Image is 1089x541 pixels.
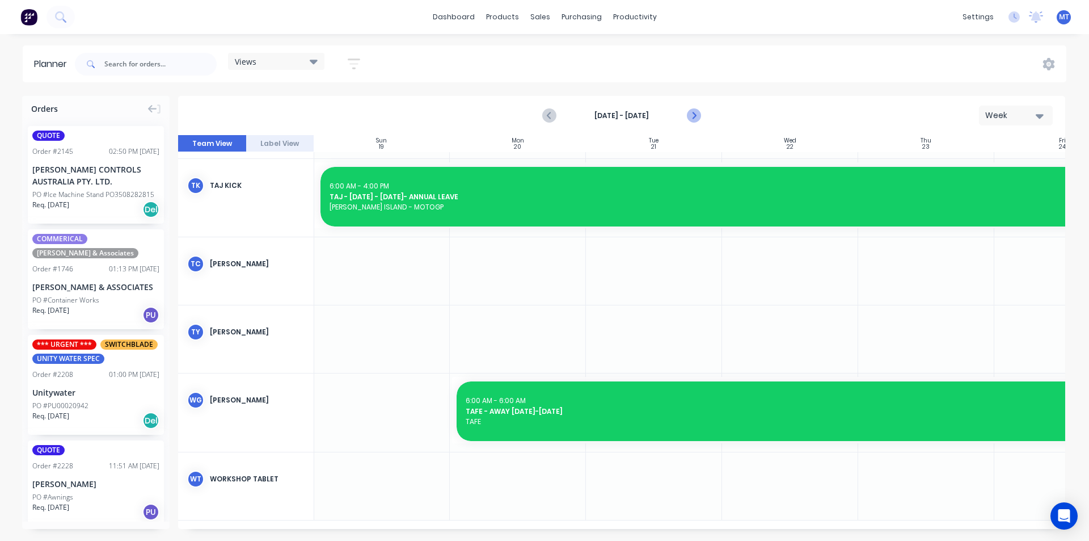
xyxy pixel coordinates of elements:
[1050,502,1078,530] div: Open Intercom Messenger
[379,144,384,150] div: 19
[427,9,480,26] a: dashboard
[187,177,204,194] div: TK
[104,53,217,76] input: Search for orders...
[235,56,256,68] span: Views
[32,461,73,471] div: Order # 2228
[187,471,204,488] div: WT
[1059,137,1066,144] div: Fri
[246,135,314,152] button: Label View
[607,9,662,26] div: productivity
[649,137,659,144] div: Tue
[651,144,656,150] div: 21
[787,144,793,150] div: 22
[466,396,526,405] span: 6:00 AM - 6:00 AM
[1059,12,1069,22] span: MT
[512,137,524,144] div: Mon
[32,305,69,316] span: Req. [DATE]
[109,370,159,380] div: 01:00 PM [DATE]
[32,163,159,187] div: [PERSON_NAME] CONTROLS AUSTRALIA PTY. LTD.
[178,135,246,152] button: Team View
[210,395,305,405] div: [PERSON_NAME]
[32,387,159,399] div: Unitywater
[32,502,69,513] span: Req. [DATE]
[142,201,159,218] div: Del
[210,474,305,484] div: Workshop Tablet
[210,181,305,191] div: Taj Kick
[109,461,159,471] div: 11:51 AM [DATE]
[109,264,159,274] div: 01:13 PM [DATE]
[32,401,88,411] div: PO #PU00020942
[32,281,159,293] div: [PERSON_NAME] & ASSOCIATES
[32,146,73,157] div: Order # 2145
[330,181,389,191] span: 6:00 AM - 4:00 PM
[187,324,204,341] div: TY
[31,103,58,115] span: Orders
[480,9,525,26] div: products
[109,146,159,157] div: 02:50 PM [DATE]
[985,110,1037,121] div: Week
[376,137,387,144] div: Sun
[32,190,154,200] div: PO #Ice Machine Stand PO3508282815
[210,259,305,269] div: [PERSON_NAME]
[784,137,796,144] div: Wed
[957,9,999,26] div: settings
[32,370,73,380] div: Order # 2208
[100,339,158,350] span: SWITCHBLADE
[142,412,159,429] div: Del
[556,9,607,26] div: purchasing
[32,200,69,210] span: Req. [DATE]
[187,392,204,409] div: WG
[32,295,99,305] div: PO #Container Works
[32,445,65,455] span: QUOTE
[32,478,159,490] div: [PERSON_NAME]
[979,106,1053,125] button: Week
[32,411,69,421] span: Req. [DATE]
[514,144,521,150] div: 20
[32,264,73,274] div: Order # 1746
[32,248,138,258] span: [PERSON_NAME] & Associates
[32,234,87,244] span: COMMERICAL
[34,57,73,71] div: Planner
[210,327,305,337] div: [PERSON_NAME]
[922,144,930,150] div: 23
[565,111,678,121] strong: [DATE] - [DATE]
[921,137,931,144] div: Thu
[32,131,65,141] span: QUOTE
[187,255,204,272] div: TC
[32,354,104,364] span: UNITY WATER SPEC
[142,504,159,521] div: PU
[525,9,556,26] div: sales
[142,307,159,324] div: PU
[20,9,37,26] img: Factory
[32,492,73,502] div: PO #Awnings
[1059,144,1066,150] div: 24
